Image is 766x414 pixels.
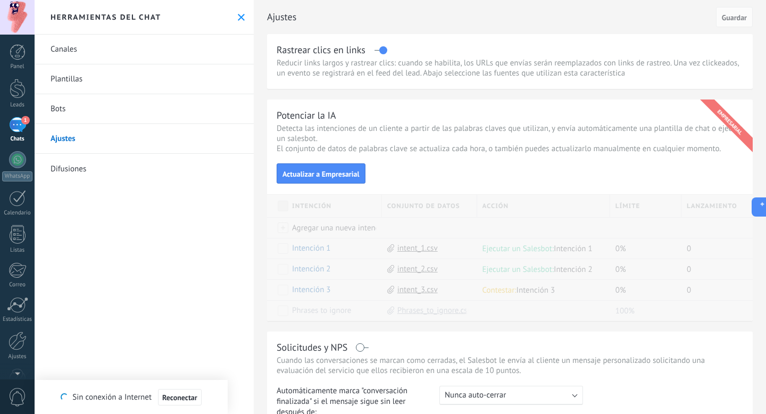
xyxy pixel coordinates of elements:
div: Panel [2,63,33,70]
a: Ajustes [35,124,254,154]
div: Correo [2,281,33,288]
div: Sin conexión a Internet [61,388,201,406]
div: Estadísticas [2,316,33,323]
div: WhatsApp [2,171,32,181]
h2: Ajustes [267,6,712,28]
a: Canales [35,35,254,64]
div: Leads [2,102,33,109]
div: Listas [2,247,33,254]
button: Guardar [716,7,753,27]
span: Nunca auto-cerrar [445,390,506,400]
span: 1 [21,116,30,125]
p: Reducir links largos y rastrear clics: cuando se habilita, los URLs que envías serán reemplazados... [277,58,743,78]
a: Difusiones [35,154,254,184]
div: Rastrear clics en links [277,44,365,56]
div: Solicitudes y NPS [277,341,347,353]
button: Actualizar a Empresarial [277,163,365,184]
p: Cuando las conversaciones se marcan como cerradas, el Salesbot le envía al cliente un mensaje per... [277,355,743,376]
div: Chats [2,136,33,143]
div: Calendario [2,210,33,217]
p: Detecta las intenciones de un cliente a partir de las palabras claves que utilizan, y envía autom... [277,123,743,154]
div: Potenciar la IA [277,109,336,121]
h2: Herramientas del chat [51,12,161,22]
div: Ajustes [2,353,33,360]
a: Bots [35,94,254,124]
div: empresarial [698,90,762,154]
button: Reconectar [158,389,202,406]
a: Plantillas [35,64,254,94]
a: Actualizar a Empresarial [277,168,365,178]
span: Reconectar [162,394,197,401]
span: Guardar [722,14,747,21]
span: Actualizar a Empresarial [282,170,360,178]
